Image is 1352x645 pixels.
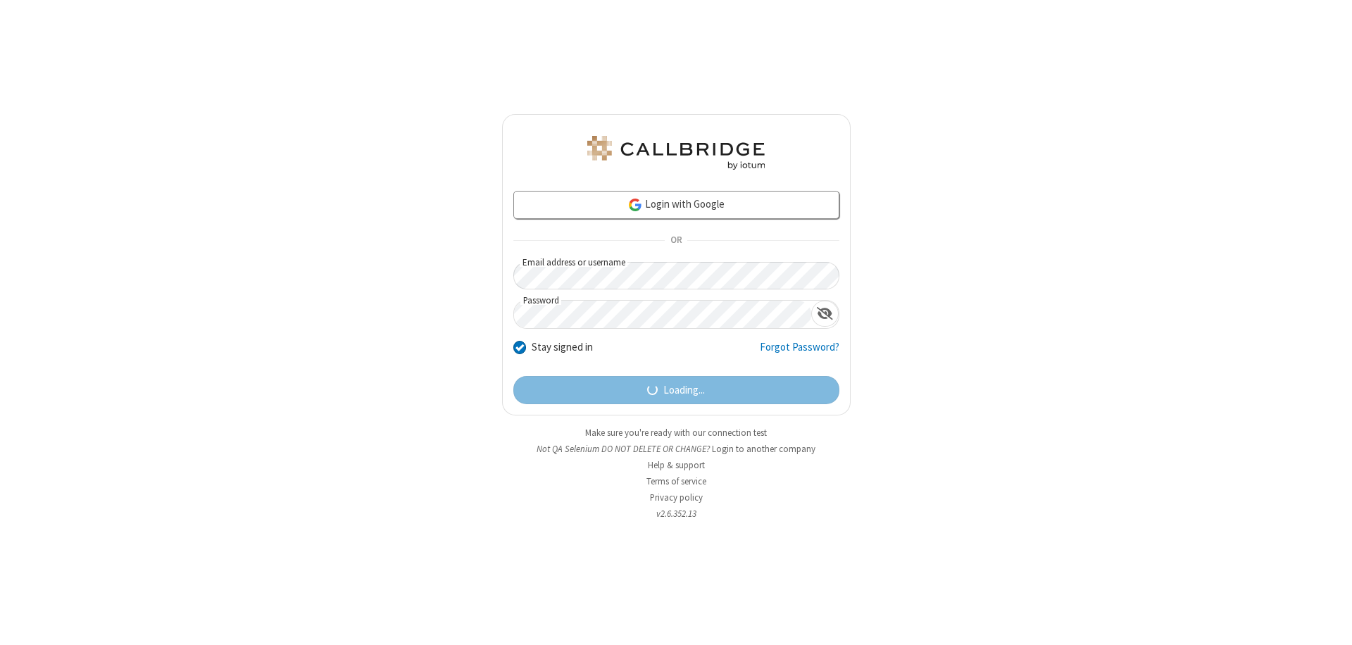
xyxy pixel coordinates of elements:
a: Help & support [648,459,705,471]
li: v2.6.352.13 [502,507,851,520]
div: Show password [811,301,839,327]
iframe: Chat [1317,608,1341,635]
a: Make sure you're ready with our connection test [585,427,767,439]
span: Loading... [663,382,705,399]
img: google-icon.png [627,197,643,213]
input: Password [514,301,811,328]
button: Login to another company [712,442,815,456]
button: Loading... [513,376,839,404]
input: Email address or username [513,262,839,289]
li: Not QA Selenium DO NOT DELETE OR CHANGE? [502,442,851,456]
label: Stay signed in [532,339,593,356]
img: QA Selenium DO NOT DELETE OR CHANGE [584,136,768,170]
a: Privacy policy [650,491,703,503]
a: Terms of service [646,475,706,487]
span: OR [665,231,687,251]
a: Forgot Password? [760,339,839,366]
a: Login with Google [513,191,839,219]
